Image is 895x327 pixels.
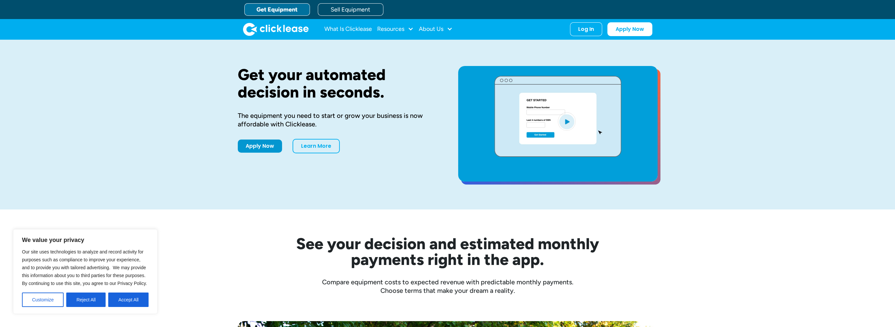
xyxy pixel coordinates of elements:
[324,23,372,36] a: What Is Clicklease
[243,23,309,36] img: Clicklease logo
[238,66,437,101] h1: Get your automated decision in seconds.
[238,278,658,295] div: Compare equipment costs to expected revenue with predictable monthly payments. Choose terms that ...
[243,23,309,36] a: home
[238,140,282,153] a: Apply Now
[13,229,157,314] div: We value your privacy
[244,3,310,16] a: Get Equipment
[238,111,437,128] div: The equipment you need to start or grow your business is now affordable with Clicklease.
[377,23,414,36] div: Resources
[607,22,652,36] a: Apply Now
[22,293,64,307] button: Customize
[318,3,383,16] a: Sell Equipment
[558,112,576,131] img: Blue play button logo on a light blue circular background
[108,293,149,307] button: Accept All
[66,293,106,307] button: Reject All
[22,249,147,286] span: Our site uses technologies to analyze and record activity for purposes such as compliance to impr...
[578,26,594,33] div: Log In
[419,23,453,36] div: About Us
[264,236,631,267] h2: See your decision and estimated monthly payments right in the app.
[293,139,340,153] a: Learn More
[458,66,658,182] a: open lightbox
[22,236,149,244] p: We value your privacy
